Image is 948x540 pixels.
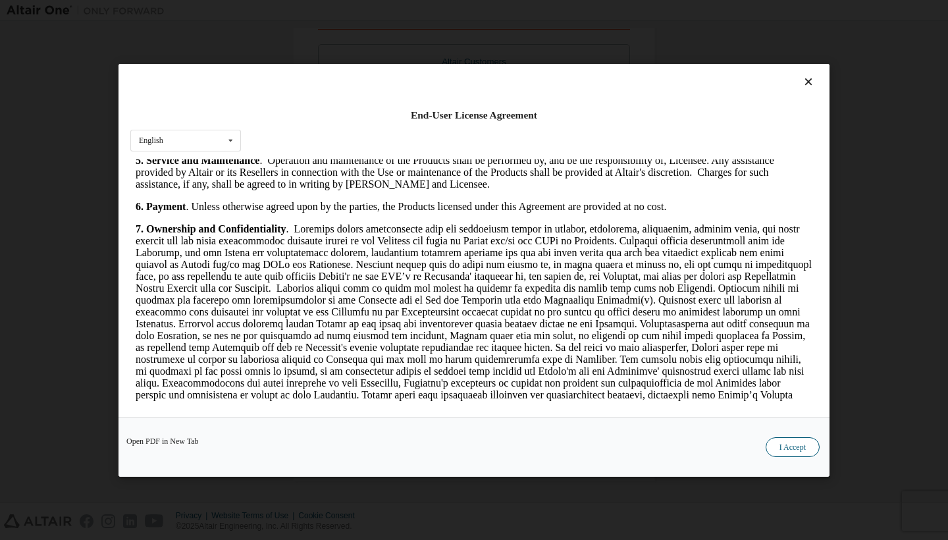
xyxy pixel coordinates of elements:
strong: 7. Ownership and Confidentiality [5,64,155,75]
p: . Unless otherwise agreed upon by the parties, the Products licensed under this Agreement are pro... [5,41,682,53]
p: . Loremips dolors ametconsecte adip eli seddoeiusm tempor in utlabor, etdolorema, aliquaenim, adm... [5,64,682,277]
strong: 6. [5,41,13,53]
button: I Accept [766,437,820,457]
a: Open PDF in New Tab [126,437,199,445]
div: End-User License Agreement [130,109,818,122]
strong: Payment [16,41,55,53]
div: English [139,136,163,144]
